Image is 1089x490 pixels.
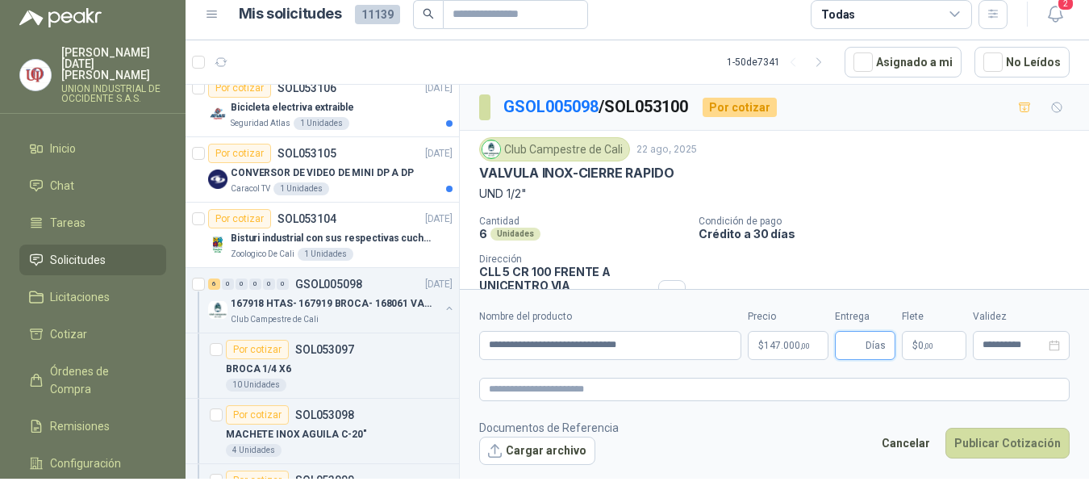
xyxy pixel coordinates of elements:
[294,117,349,130] div: 1 Unidades
[19,319,166,350] a: Cotizar
[231,296,432,312] p: 167918 HTAS- 167919 BROCA- 168061 VALVULA
[186,399,459,464] a: Por cotizarSOL053098MACHETE INOX AGUILA C-20"4 Unidades
[239,2,342,26] h1: Mis solicitudes
[231,117,290,130] p: Seguridad Atlas
[19,411,166,442] a: Remisiones
[490,228,540,241] div: Unidades
[703,98,777,117] div: Por cotizar
[479,216,686,227] p: Cantidad
[425,277,453,292] p: [DATE]
[50,140,76,157] span: Inicio
[19,133,166,164] a: Inicio
[845,47,962,77] button: Asignado a mi
[636,142,697,157] p: 22 ago, 2025
[699,227,1083,241] p: Crédito a 30 días
[226,379,286,392] div: 10 Unidades
[226,362,291,377] p: BROCA 1/4 X6
[866,332,886,359] span: Días
[208,104,227,124] img: Company Logo
[226,405,289,425] div: Por cotizar
[208,274,456,326] a: 6 0 0 0 0 0 GSOL005098[DATE] Company Logo167918 HTAS- 167919 BROCA- 168061 VALVULAClub Campestre ...
[277,148,336,159] p: SOL053105
[231,313,319,326] p: Club Campestre de Cali
[902,309,966,325] label: Flete
[19,448,166,479] a: Configuración
[186,203,459,268] a: Por cotizarSOL053104[DATE] Company LogoBisturi industrial con sus respectivas cuchillas segun mue...
[19,282,166,312] a: Licitaciones
[19,356,166,404] a: Órdenes de Compra
[61,47,166,81] p: [PERSON_NAME][DATE] [PERSON_NAME]
[479,227,487,241] p: 6
[821,6,855,23] div: Todas
[918,341,933,350] span: 0
[249,279,261,290] div: 0
[208,170,227,189] img: Company Logo
[482,140,500,158] img: Company Logo
[50,362,151,398] span: Órdenes de Compra
[425,81,453,96] p: [DATE]
[19,8,102,27] img: Logo peakr
[273,182,329,195] div: 1 Unidades
[19,170,166,201] a: Chat
[186,137,459,203] a: Por cotizarSOL053105[DATE] Company LogoCONVERSOR DE VIDEO DE MINI DP A DPCaracol TV1 Unidades
[973,309,1070,325] label: Validez
[226,471,289,490] div: Por cotizar
[231,231,432,246] p: Bisturi industrial con sus respectivas cuchillas segun muestra
[50,454,121,472] span: Configuración
[231,100,354,115] p: Bicicleta electriva extraible
[231,182,270,195] p: Caracol TV
[479,137,630,161] div: Club Campestre de Cali
[231,165,414,181] p: CONVERSOR DE VIDEO DE MINI DP A DP
[277,279,289,290] div: 0
[355,5,400,24] span: 11139
[208,235,227,254] img: Company Logo
[226,444,282,457] div: 4 Unidades
[208,78,271,98] div: Por cotizar
[295,475,354,486] p: SOL053099
[800,341,810,350] span: ,00
[425,146,453,161] p: [DATE]
[902,331,966,360] p: $ 0,00
[479,437,595,466] button: Cargar archivo
[295,279,362,290] p: GSOL005098
[479,185,1070,203] p: UND 1/2"
[727,49,832,75] div: 1 - 50 de 7341
[50,288,110,306] span: Licitaciones
[295,344,354,355] p: SOL053097
[479,265,652,333] p: CLL 5 CR 100 FRENTE A UNICENTRO VIA [GEOGRAPHIC_DATA] Cali , [PERSON_NAME][GEOGRAPHIC_DATA]
[231,248,294,261] p: Zoologico De Cali
[503,94,690,119] p: / SOL053100
[479,165,674,182] p: VALVULA INOX-CIERRE RAPIDO
[50,417,110,435] span: Remisiones
[222,279,234,290] div: 0
[873,428,939,459] button: Cancelar
[295,409,354,421] p: SOL053098
[50,325,87,343] span: Cotizar
[945,428,1070,459] button: Publicar Cotización
[50,214,86,232] span: Tareas
[974,47,1070,77] button: No Leídos
[50,251,106,269] span: Solicitudes
[764,341,810,350] span: 147.000
[19,207,166,238] a: Tareas
[208,279,220,290] div: 6
[208,144,271,163] div: Por cotizar
[186,72,459,137] a: Por cotizarSOL053106[DATE] Company LogoBicicleta electriva extraibleSeguridad Atlas1 Unidades
[912,341,918,350] span: $
[19,245,166,275] a: Solicitudes
[423,8,434,19] span: search
[479,309,741,325] label: Nombre del producto
[479,419,619,437] p: Documentos de Referencia
[748,309,828,325] label: Precio
[50,177,74,195] span: Chat
[924,341,933,350] span: ,00
[699,216,1083,227] p: Condición de pago
[208,209,271,228] div: Por cotizar
[263,279,275,290] div: 0
[208,300,227,320] img: Company Logo
[835,309,895,325] label: Entrega
[20,60,51,90] img: Company Logo
[226,340,289,359] div: Por cotizar
[479,253,652,265] p: Dirección
[236,279,248,290] div: 0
